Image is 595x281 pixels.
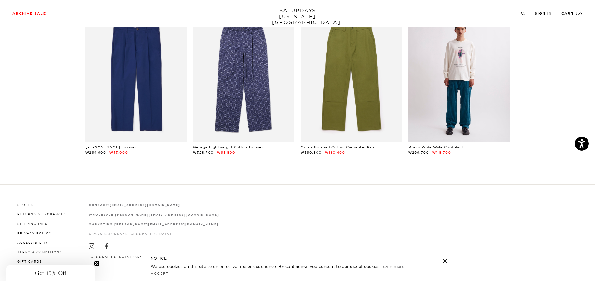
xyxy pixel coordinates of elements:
span: ₩180,400 [325,150,345,155]
strong: contact: [89,204,110,207]
strong: wholesale: [89,213,115,216]
h5: NOTICE [151,256,444,261]
a: Terms & Conditions [17,250,62,254]
a: Morris Brushed Cotton Carpenter Pant [301,145,376,149]
a: [PERSON_NAME][EMAIL_ADDRESS][DOMAIN_NAME] [115,213,219,216]
button: Close teaser [94,260,100,267]
a: Shipping Info [17,222,48,226]
span: ₩264,600 [85,150,106,155]
span: ₩328,700 [193,150,214,155]
span: ₩65,800 [217,150,235,155]
a: Gift Cards [17,260,42,263]
a: Archive Sale [12,12,46,15]
p: We use cookies on this site to enhance your user experience. By continuing, you consent to our us... [151,263,422,269]
a: Cart (0) [561,12,583,15]
a: Sign In [535,12,552,15]
a: [EMAIL_ADDRESS][DOMAIN_NAME] [110,203,180,207]
span: ₩360,800 [301,150,322,155]
a: [PERSON_NAME][EMAIL_ADDRESS][DOMAIN_NAME] [114,223,218,226]
a: Accept [151,271,169,276]
a: [PERSON_NAME] Trouser [85,145,136,149]
small: 0 [578,13,580,15]
span: ₩118,700 [432,150,451,155]
a: Privacy Policy [17,232,51,235]
a: Stores [17,203,33,207]
a: George Lightweight Cotton Trouser [193,145,263,149]
strong: marketing: [89,223,115,226]
span: ₩296,700 [408,150,429,155]
a: Learn more [380,264,404,269]
p: © 2025 Saturdays [GEOGRAPHIC_DATA] [89,232,219,236]
span: Get 15% Off [35,269,66,277]
span: ₩53,000 [109,150,128,155]
a: SATURDAYS[US_STATE][GEOGRAPHIC_DATA] [272,8,323,25]
div: Get 15% OffClose teaser [6,265,95,281]
a: Returns & Exchanges [17,213,66,216]
button: [GEOGRAPHIC_DATA] (KRW ₩) [89,254,155,259]
strong: [PERSON_NAME][EMAIL_ADDRESS][DOMAIN_NAME] [114,223,218,226]
a: Accessibility [17,241,48,244]
a: Morris Wide Wale Cord Pant [408,145,463,149]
